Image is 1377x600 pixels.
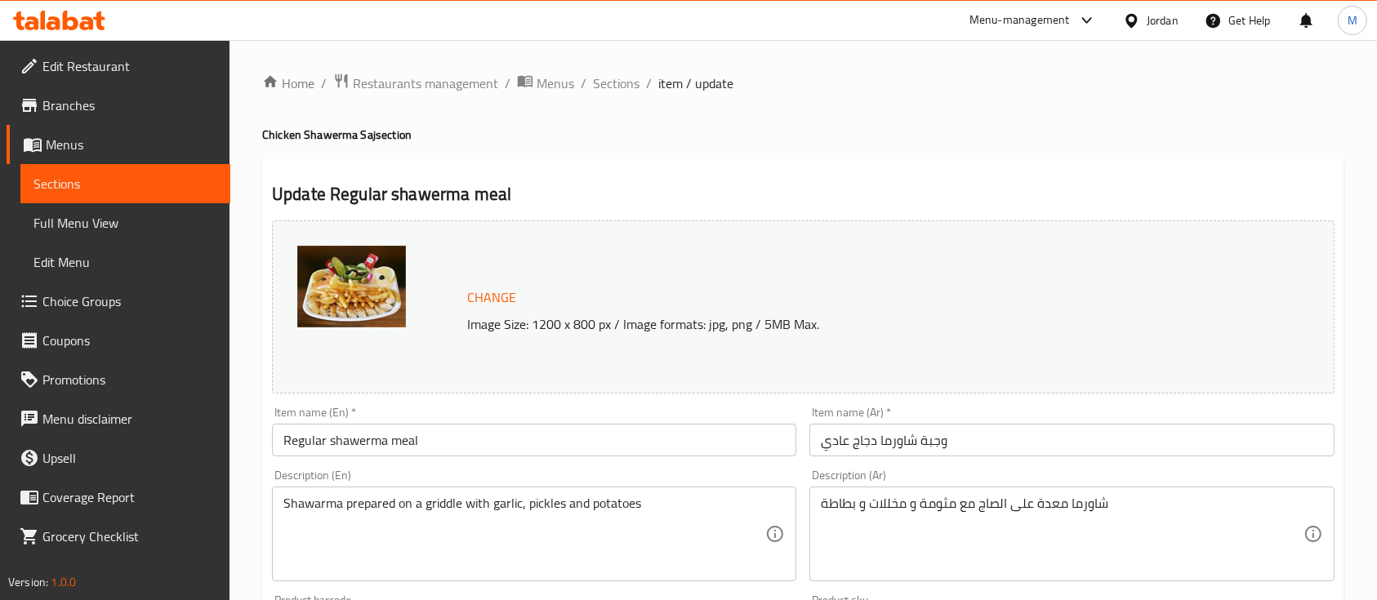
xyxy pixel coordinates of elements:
[42,409,217,429] span: Menu disclaimer
[505,73,510,93] li: /
[42,448,217,468] span: Upsell
[593,73,639,93] a: Sections
[7,125,230,164] a: Menus
[42,370,217,389] span: Promotions
[7,517,230,556] a: Grocery Checklist
[8,571,48,593] span: Version:
[517,73,574,94] a: Menus
[7,360,230,399] a: Promotions
[1147,11,1179,29] div: Jordan
[1348,11,1357,29] span: M
[51,571,76,593] span: 1.0.0
[42,96,217,115] span: Branches
[7,282,230,321] a: Choice Groups
[581,73,586,93] li: /
[42,527,217,546] span: Grocery Checklist
[7,86,230,125] a: Branches
[20,164,230,203] a: Sections
[7,321,230,360] a: Coupons
[33,174,217,193] span: Sections
[262,73,1344,94] nav: breadcrumb
[42,56,217,76] span: Edit Restaurant
[7,47,230,86] a: Edit Restaurant
[461,281,523,314] button: Change
[46,135,217,154] span: Menus
[537,73,574,93] span: Menus
[353,73,498,93] span: Restaurants management
[969,11,1070,30] div: Menu-management
[297,246,406,327] img: mmw_638900763804529208
[33,213,217,233] span: Full Menu View
[283,496,765,573] textarea: Shawarma prepared on a griddle with garlic, pickles and potatoes
[321,73,327,93] li: /
[809,424,1334,456] input: Enter name Ar
[20,242,230,282] a: Edit Menu
[7,438,230,478] a: Upsell
[333,73,498,94] a: Restaurants management
[7,399,230,438] a: Menu disclaimer
[20,203,230,242] a: Full Menu View
[821,496,1303,573] textarea: شاورما معدة على الصاج مع مثومة و مخللات و بطاطة
[646,73,652,93] li: /
[461,314,1219,334] p: Image Size: 1200 x 800 px / Image formats: jpg, png / 5MB Max.
[272,424,796,456] input: Enter name En
[42,487,217,507] span: Coverage Report
[7,478,230,517] a: Coverage Report
[42,331,217,350] span: Coupons
[467,286,516,309] span: Change
[272,182,1335,207] h2: Update Regular shawerma meal
[658,73,733,93] span: item / update
[42,291,217,311] span: Choice Groups
[262,73,314,93] a: Home
[33,252,217,272] span: Edit Menu
[262,127,1344,143] h4: Chicken Shawerma Saj section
